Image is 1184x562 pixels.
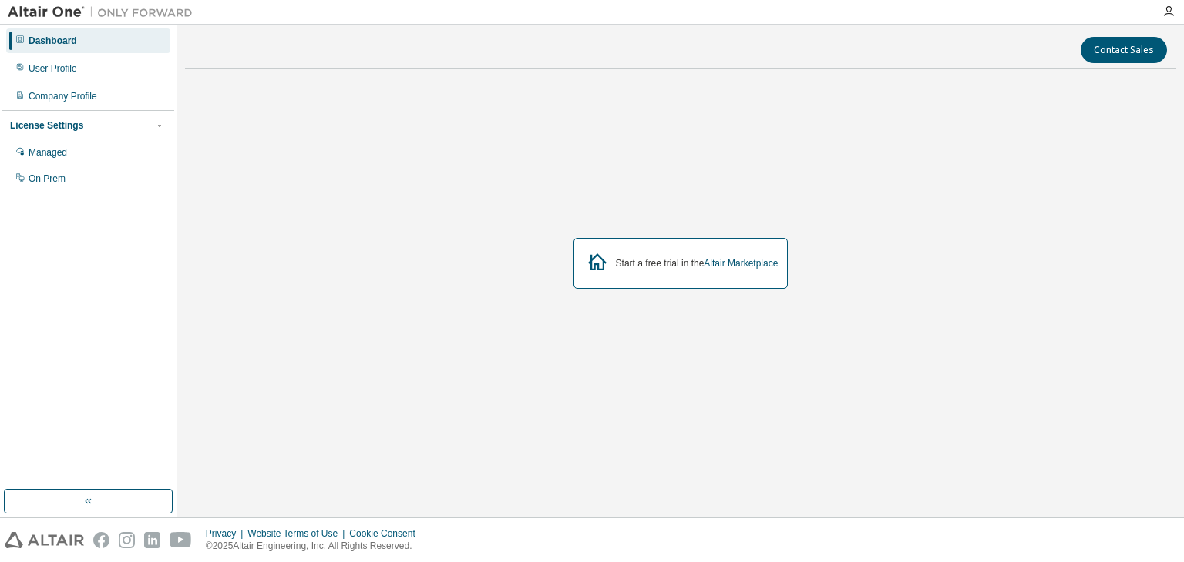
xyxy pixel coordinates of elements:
[349,527,424,540] div: Cookie Consent
[144,532,160,548] img: linkedin.svg
[29,90,97,102] div: Company Profile
[616,257,779,269] div: Start a free trial in the
[1081,37,1167,63] button: Contact Sales
[704,258,778,269] a: Altair Marketplace
[5,532,84,548] img: altair_logo.svg
[206,527,247,540] div: Privacy
[29,172,66,185] div: On Prem
[247,527,349,540] div: Website Terms of Use
[170,532,192,548] img: youtube.svg
[8,5,200,20] img: Altair One
[29,35,77,47] div: Dashboard
[10,119,83,132] div: License Settings
[119,532,135,548] img: instagram.svg
[206,540,425,553] p: © 2025 Altair Engineering, Inc. All Rights Reserved.
[29,62,77,75] div: User Profile
[93,532,109,548] img: facebook.svg
[29,146,67,159] div: Managed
